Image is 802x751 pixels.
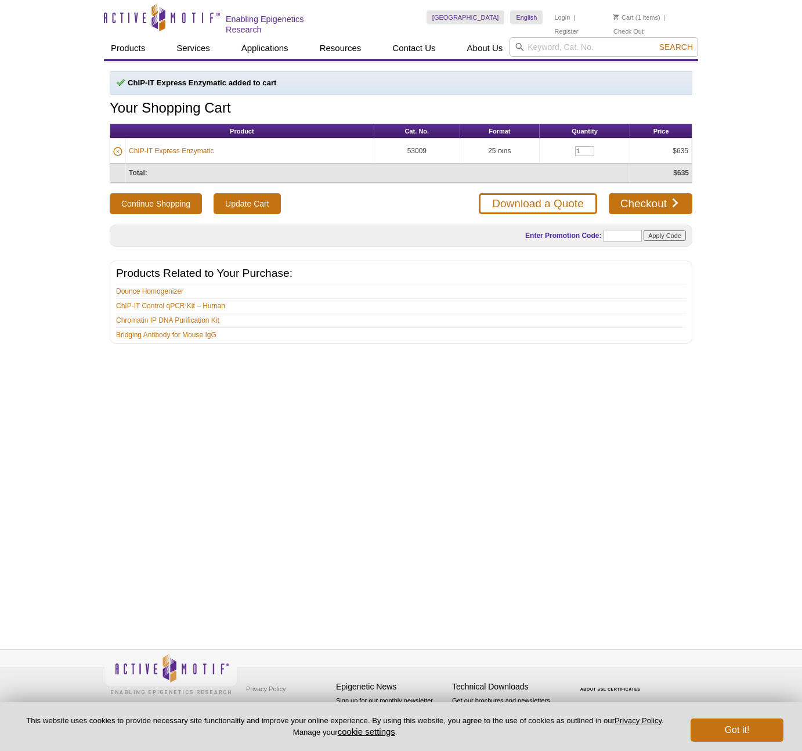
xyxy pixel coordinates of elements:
[226,14,341,35] h2: Enabling Epigenetics Research
[630,139,692,164] td: $635
[510,10,543,24] a: English
[572,128,598,135] span: Quantity
[104,37,152,59] a: Products
[613,10,660,24] li: (1 items)
[313,37,369,59] a: Resources
[663,10,665,24] li: |
[338,727,395,736] button: cookie settings
[116,286,183,297] a: Dounce Homogenizer
[609,193,692,214] a: Checkout
[613,14,619,20] img: Your Cart
[116,301,225,311] a: ChIP-IT Control qPCR Kit – Human
[691,718,783,742] button: Got it!
[580,687,641,691] a: ABOUT SSL CERTIFICATES
[243,698,304,715] a: Terms & Conditions
[243,680,288,698] a: Privacy Policy
[460,139,540,164] td: 25 rxns
[510,37,698,57] input: Keyword, Cat. No.
[573,10,575,24] li: |
[116,268,686,279] h2: Products Related to Your Purchase:
[659,42,693,52] span: Search
[230,128,254,135] span: Product
[234,37,295,59] a: Applications
[116,330,216,340] a: Bridging Antibody for Mouse IgG
[452,682,562,692] h4: Technical Downloads
[613,13,634,21] a: Cart
[568,670,655,696] table: Click to Verify - This site chose Symantec SSL for secure e-commerce and confidential communicati...
[129,146,214,156] a: ChIP-IT Express Enzymatic
[129,169,147,177] strong: Total:
[116,78,686,88] p: ChIP-IT Express Enzymatic added to cart
[385,37,442,59] a: Contact Us
[336,682,446,692] h4: Epigenetic News
[116,315,219,326] a: Chromatin IP DNA Purification Kit
[479,193,597,214] a: Download a Quote
[524,232,601,240] label: Enter Promotion Code:
[554,27,578,35] a: Register
[489,128,510,135] span: Format
[110,100,692,117] h1: Your Shopping Cart
[554,13,570,21] a: Login
[615,716,662,725] a: Privacy Policy
[427,10,505,24] a: [GEOGRAPHIC_DATA]
[169,37,217,59] a: Services
[110,193,202,214] button: Continue Shopping
[336,696,446,735] p: Sign up for our monthly newsletter highlighting recent publications in the field of epigenetics.
[104,650,237,697] img: Active Motif,
[405,128,429,135] span: Cat. No.
[460,37,510,59] a: About Us
[19,716,671,738] p: This website uses cookies to provide necessary site functionality and improve your online experie...
[673,169,689,177] strong: $635
[644,230,686,241] input: Apply Code
[452,696,562,725] p: Get our brochures and newsletters, or request them by mail.
[653,128,669,135] span: Price
[656,42,696,52] button: Search
[613,27,644,35] a: Check Out
[214,193,280,214] input: Update Cart
[374,139,460,164] td: 53009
